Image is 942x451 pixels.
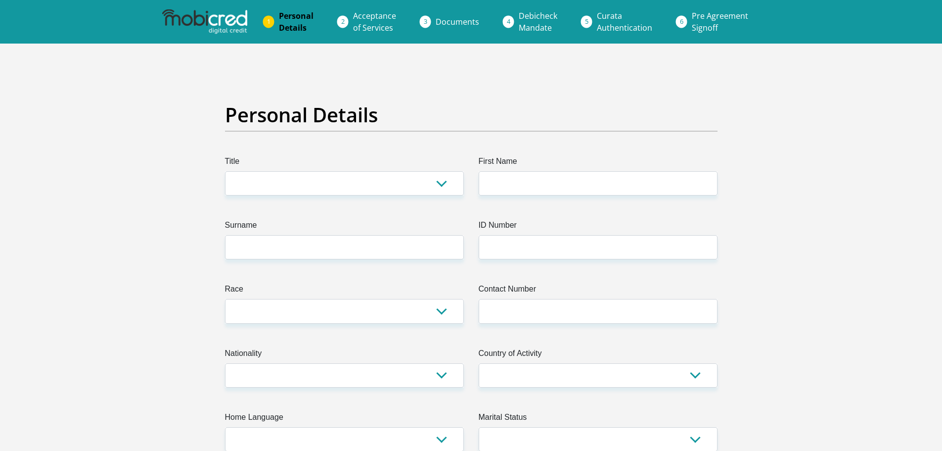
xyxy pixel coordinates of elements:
span: Personal Details [279,10,314,33]
a: CurataAuthentication [589,6,660,38]
label: Contact Number [479,283,718,299]
label: ID Number [479,219,718,235]
span: Acceptance of Services [353,10,396,33]
label: First Name [479,155,718,171]
a: DebicheckMandate [511,6,565,38]
label: Nationality [225,348,464,363]
a: PersonalDetails [271,6,321,38]
a: Acceptanceof Services [345,6,404,38]
input: ID Number [479,235,718,259]
span: Documents [436,16,479,27]
a: Pre AgreementSignoff [684,6,756,38]
img: mobicred logo [162,9,247,34]
span: Pre Agreement Signoff [692,10,748,33]
input: First Name [479,171,718,196]
label: Surname [225,219,464,235]
label: Race [225,283,464,299]
label: Country of Activity [479,348,718,363]
span: Debicheck Mandate [519,10,557,33]
a: Documents [428,12,487,32]
label: Title [225,155,464,171]
input: Surname [225,235,464,259]
label: Marital Status [479,411,718,427]
h2: Personal Details [225,103,718,127]
span: Curata Authentication [597,10,652,33]
input: Contact Number [479,299,718,323]
label: Home Language [225,411,464,427]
